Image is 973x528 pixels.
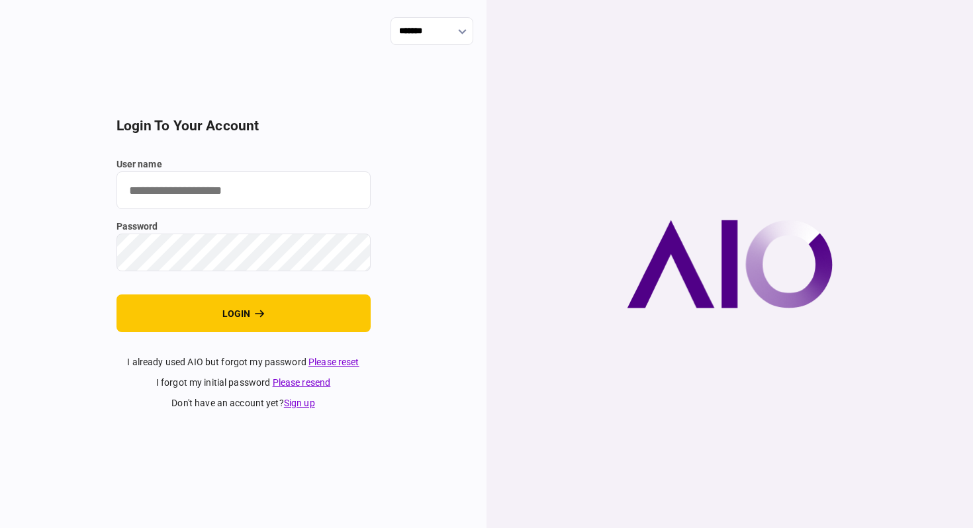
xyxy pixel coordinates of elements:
[116,118,371,134] h2: login to your account
[116,220,371,234] label: password
[627,220,833,308] img: AIO company logo
[116,376,371,390] div: I forgot my initial password
[284,398,315,408] a: Sign up
[391,17,473,45] input: show language options
[116,171,371,209] input: user name
[116,355,371,369] div: I already used AIO but forgot my password
[116,294,371,332] button: login
[116,234,371,271] input: password
[308,357,359,367] a: Please reset
[116,157,371,171] label: user name
[273,377,331,388] a: Please resend
[116,396,371,410] div: don't have an account yet ?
